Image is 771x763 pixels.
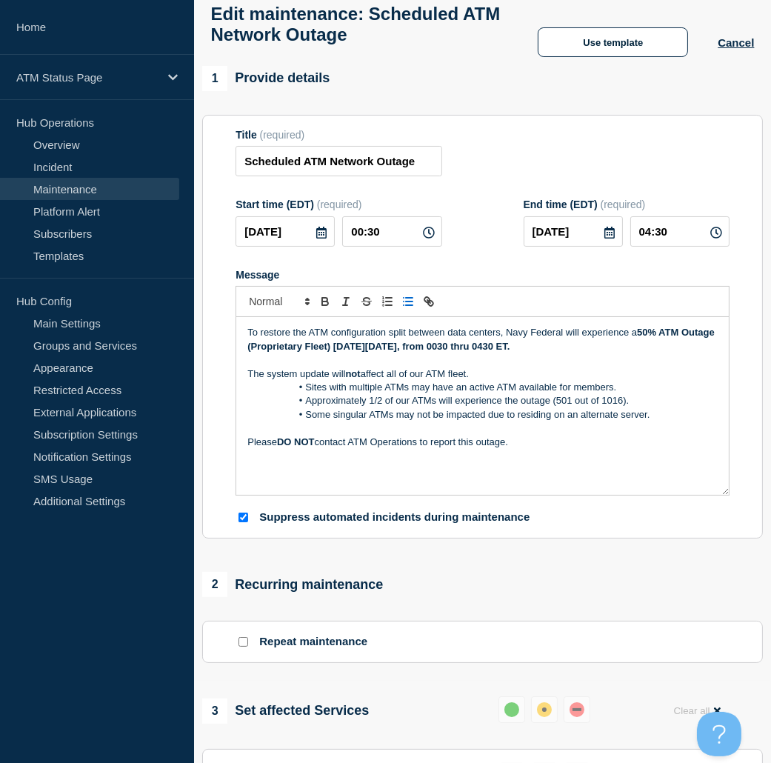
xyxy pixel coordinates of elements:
[247,436,718,449] p: Please contact ATM Operations to report this outage.
[524,216,623,247] input: YYYY-MM-DD
[238,637,248,647] input: Repeat maintenance
[564,696,590,723] button: down
[504,702,519,717] div: up
[531,696,558,723] button: affected
[236,146,441,176] input: Title
[601,199,646,210] span: (required)
[377,293,398,310] button: Toggle ordered list
[277,436,315,447] strong: DO NOT
[202,572,227,597] span: 2
[238,513,248,522] input: Suppress automated incidents during maintenance
[498,696,525,723] button: up
[630,216,730,247] input: HH:MM
[315,293,336,310] button: Toggle bold text
[262,408,718,422] li: Some singular ATMs may not be impacted due to residing on an alternate server.
[16,71,158,84] p: ATM Status Page
[211,4,509,45] h1: Edit maintenance: Scheduled ATM Network Outage
[570,702,584,717] div: down
[202,66,330,91] div: Provide details
[236,199,441,210] div: Start time (EDT)
[236,216,335,247] input: YYYY-MM-DD
[236,317,729,495] div: Message
[665,696,730,725] button: Clear all
[202,699,369,724] div: Set affected Services
[247,327,717,351] strong: 50% ATM Outage (Proprietary Fleet) [DATE][DATE], from 0030 thru 0430 ET.
[259,635,367,649] p: Repeat maintenance
[524,199,730,210] div: End time (EDT)
[259,510,530,524] p: Suppress automated incidents during maintenance
[262,394,718,407] li: Approximately 1/2 of our ATMs will experience the outage (501 out of 1016).
[247,326,718,353] p: To restore the ATM configuration split between data centers, Navy Federal will experience a
[236,269,730,281] div: Message
[342,216,441,247] input: HH:MM
[242,293,315,310] span: Font size
[537,702,552,717] div: affected
[236,129,441,141] div: Title
[718,36,754,49] button: Cancel
[418,293,439,310] button: Toggle link
[260,129,305,141] span: (required)
[336,293,356,310] button: Toggle italic text
[247,367,718,381] p: The system update will affect all of our ATM fleet.
[398,293,418,310] button: Toggle bulleted list
[262,381,718,394] li: Sites with multiple ATMs may have an active ATM available for members.
[202,66,227,91] span: 1
[538,27,688,57] button: Use template
[697,712,741,756] iframe: Help Scout Beacon - Open
[345,368,360,379] strong: not
[317,199,362,210] span: (required)
[356,293,377,310] button: Toggle strikethrough text
[202,572,383,597] div: Recurring maintenance
[202,699,227,724] span: 3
